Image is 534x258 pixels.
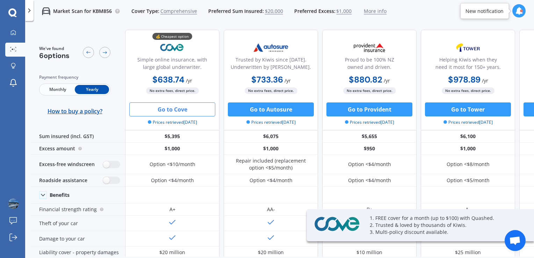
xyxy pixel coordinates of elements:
button: Go to Tower [425,102,511,116]
span: Prices retrieved [DATE] [148,119,197,126]
div: 💰 Cheapest option [152,33,192,40]
span: / yr [384,77,390,84]
span: Preferred Sum Insured: [208,8,264,15]
div: Open chat [505,230,526,251]
div: Option <$4/month [250,177,293,184]
div: $6,100 [421,130,515,143]
div: $1,000 [125,143,219,155]
div: Damage to your car [31,231,125,246]
div: Option <$10/month [150,161,195,168]
div: Benefits [50,192,70,198]
span: $20,000 [265,8,283,15]
div: AA- [267,206,275,213]
span: No extra fees, direct price. [146,87,199,94]
button: Go to Provident [326,102,412,116]
div: Repair included (replacement option <$5/month) [229,157,313,171]
div: $5,395 [125,130,219,143]
div: A- [466,206,470,213]
b: $638.74 [152,74,185,85]
span: / yr [482,77,488,84]
span: / yr [284,77,291,84]
span: Comprehensive [160,8,197,15]
span: Preferred Excess: [294,8,335,15]
p: 2. Trusted & loved by thousands of Kiwis. [370,222,517,229]
div: Option <$4/month [348,177,391,184]
img: Provident.png [346,39,392,56]
span: Prices retrieved [DATE] [443,119,493,126]
div: Option <$4/month [151,177,194,184]
div: $25 million [455,249,481,256]
div: Financial strength rating [31,203,125,216]
span: $1,000 [336,8,352,15]
div: $1,000 [224,143,318,155]
span: Prices retrieved [DATE] [246,119,296,126]
img: Cove.webp [312,215,361,233]
div: New notification [466,7,504,14]
img: car.f15378c7a67c060ca3f3.svg [42,7,50,15]
button: Go to Autosure [228,102,314,116]
img: Cove.webp [149,39,195,56]
div: B+ [367,206,373,213]
div: Theft of your car [31,216,125,231]
div: $5,655 [322,130,417,143]
div: Payment frequency [39,74,110,81]
b: $880.82 [349,74,382,85]
b: $733.36 [251,74,283,85]
span: No extra fees, direct price. [343,87,396,94]
img: picture [8,199,19,209]
div: $20 million [258,249,284,256]
div: A+ [169,206,175,213]
div: Proud to be 100% NZ owned and driven. [328,56,411,73]
p: 1. FREE cover for a month (up to $100) with Quashed. [370,215,517,222]
div: Roadside assistance [31,174,125,187]
div: Excess-free windscreen [31,155,125,174]
button: Go to Cove [129,102,215,116]
span: No extra fees, direct price. [245,87,297,94]
span: How to buy a policy? [48,108,102,115]
div: $950 [322,143,417,155]
p: Market Scan for KBM856 [53,8,112,15]
div: Simple online insurance, with large global underwriter. [131,56,214,73]
img: Autosure.webp [248,39,294,56]
div: $10 million [356,249,382,256]
span: Yearly [75,85,109,94]
span: / yr [186,77,192,84]
img: Tower.webp [445,39,491,56]
div: $20 million [159,249,185,256]
b: $978.89 [448,74,481,85]
div: Option <$8/month [447,161,490,168]
span: 6 options [39,51,70,60]
div: $6,075 [224,130,318,143]
div: $1,000 [421,143,515,155]
p: 3. Multi-policy discount available. [370,229,517,236]
div: Helping Kiwis when they need it most for 150+ years. [427,56,509,73]
span: Cover Type: [131,8,159,15]
span: Monthly [41,85,75,94]
div: Trusted by Kiwis since [DATE]. Underwritten by [PERSON_NAME]. [230,56,312,73]
div: Sum insured (incl. GST) [31,130,125,143]
span: No extra fees, direct price. [442,87,495,94]
div: Option <$4/month [348,161,391,168]
span: Prices retrieved [DATE] [345,119,394,126]
div: Excess amount [31,143,125,155]
span: More info [364,8,387,15]
span: We've found [39,45,70,52]
div: Option <$5/month [447,177,490,184]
